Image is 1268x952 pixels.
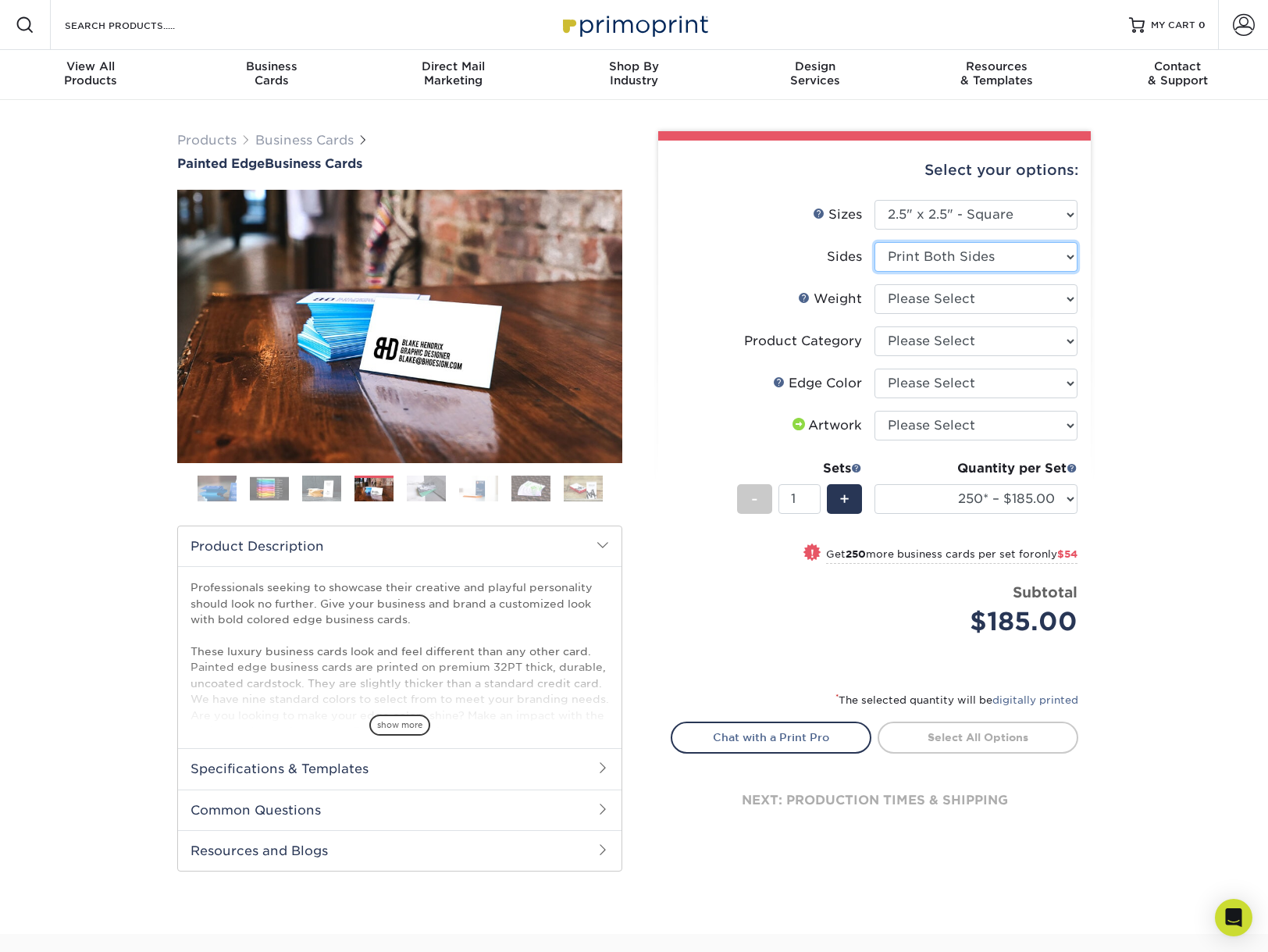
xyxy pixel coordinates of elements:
div: Services [725,59,906,87]
div: Edge Color [773,374,862,393]
a: Chat with a Print Pro [671,722,871,753]
a: Direct MailMarketing [362,50,543,100]
div: Open Intercom Messenger [1215,899,1252,936]
a: Shop ByIndustry [543,50,725,100]
div: Select your options: [671,141,1078,200]
strong: Subtotal [1013,583,1077,601]
span: $54 [1057,548,1077,560]
a: digitally printed [992,694,1078,706]
img: Business Cards 01 [198,469,237,508]
div: $185.00 [886,603,1077,640]
span: - [751,487,758,511]
img: Business Cards 05 [407,475,446,502]
span: only [1035,548,1077,560]
h2: Specifications & Templates [178,748,622,789]
div: & Support [1087,59,1268,87]
span: ! [810,545,814,562]
span: Painted Edge [177,156,265,171]
div: next: production times & shipping [671,754,1078,847]
div: Weight [798,290,862,308]
img: Business Cards 07 [511,475,550,502]
img: Painted Edge 04 [177,173,622,480]
a: BusinessCards [181,50,362,100]
div: Artwork [789,416,862,435]
img: Business Cards 04 [354,476,394,504]
span: + [839,487,849,511]
small: The selected quantity will be [835,694,1078,706]
span: Direct Mail [362,59,543,73]
img: Primoprint [556,8,712,41]
h2: Resources and Blogs [178,830,622,871]
span: Resources [906,59,1087,73]
h2: Common Questions [178,790,622,830]
div: Marketing [362,59,543,87]
span: 0 [1199,20,1206,30]
div: Sets [737,459,862,478]
span: Shop By [543,59,725,73]
a: Resources& Templates [906,50,1087,100]
div: Cards [181,59,362,87]
a: DesignServices [725,50,906,100]
span: Contact [1087,59,1268,73]
div: Product Category [744,332,862,351]
small: Get more business cards per set for [826,548,1077,564]
img: Business Cards 02 [250,476,289,501]
div: Quantity per Set [874,459,1077,478]
span: show more [369,715,430,736]
p: Professionals seeking to showcase their creative and playful personality should look no further. ... [191,579,609,882]
img: Business Cards 03 [302,475,341,502]
img: Business Cards 06 [459,475,498,502]
div: Sizes [813,205,862,224]
span: MY CART [1151,19,1195,32]
a: Select All Options [878,722,1078,753]
a: Painted EdgeBusiness Cards [177,156,622,171]
div: Sides [827,248,862,266]
h2: Product Description [178,526,622,566]
a: Business Cards [255,133,354,148]
span: Business [181,59,362,73]
a: Contact& Support [1087,50,1268,100]
h1: Business Cards [177,156,622,171]
a: Products [177,133,237,148]
div: Industry [543,59,725,87]
img: Business Cards 08 [564,475,603,502]
div: & Templates [906,59,1087,87]
strong: 250 [846,548,866,560]
span: Design [725,59,906,73]
input: SEARCH PRODUCTS..... [63,16,215,34]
